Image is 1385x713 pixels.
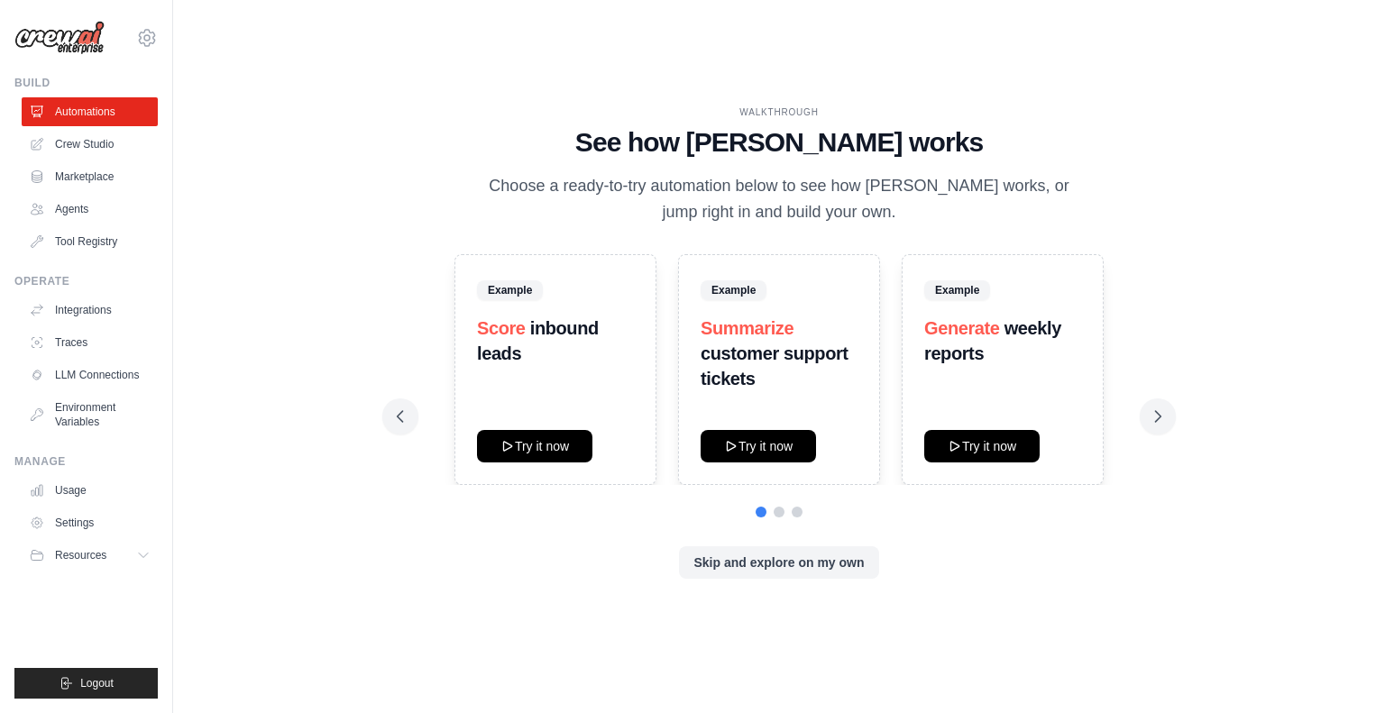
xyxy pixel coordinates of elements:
[14,454,158,469] div: Manage
[22,328,158,357] a: Traces
[80,676,114,690] span: Logout
[701,280,766,300] span: Example
[397,105,1161,119] div: WALKTHROUGH
[477,430,592,462] button: Try it now
[14,76,158,90] div: Build
[701,430,816,462] button: Try it now
[476,173,1082,226] p: Choose a ready-to-try automation below to see how [PERSON_NAME] works, or jump right in and build...
[701,318,793,338] span: Summarize
[22,541,158,570] button: Resources
[14,274,158,288] div: Operate
[22,296,158,325] a: Integrations
[14,668,158,699] button: Logout
[22,393,158,436] a: Environment Variables
[22,508,158,537] a: Settings
[679,546,878,579] button: Skip and explore on my own
[22,195,158,224] a: Agents
[397,126,1161,159] h1: See how [PERSON_NAME] works
[1295,626,1385,713] iframe: Chat Widget
[22,361,158,389] a: LLM Connections
[22,227,158,256] a: Tool Registry
[701,343,848,388] strong: customer support tickets
[55,548,106,562] span: Resources
[924,430,1040,462] button: Try it now
[22,476,158,505] a: Usage
[477,280,543,300] span: Example
[477,318,599,363] strong: inbound leads
[477,318,526,338] span: Score
[924,280,990,300] span: Example
[22,162,158,191] a: Marketplace
[22,97,158,126] a: Automations
[22,130,158,159] a: Crew Studio
[924,318,1061,363] strong: weekly reports
[924,318,1000,338] span: Generate
[14,21,105,55] img: Logo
